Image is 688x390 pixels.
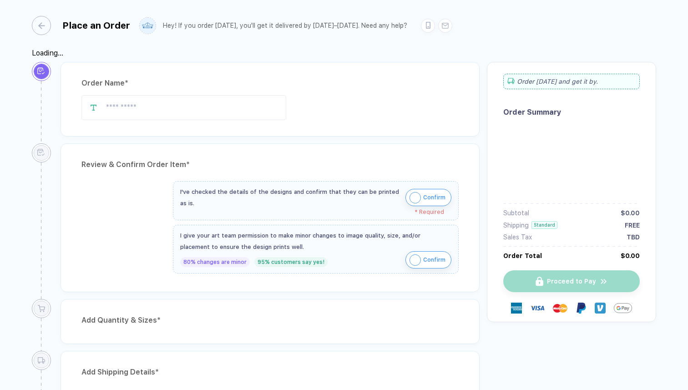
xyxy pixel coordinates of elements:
[140,18,156,34] img: user profile
[503,209,529,217] div: Subtotal
[180,257,250,267] div: 80% changes are minor
[530,301,545,315] img: visa
[423,253,445,267] span: Confirm
[410,192,421,203] img: icon
[627,233,640,241] div: TBD
[503,74,640,89] div: Order [DATE] and get it by .
[32,49,656,57] div: Loading...
[621,209,640,217] div: $0.00
[180,186,401,209] div: I've checked the details of the designs and confirm that they can be printed as is.
[595,303,606,314] img: Venmo
[621,252,640,259] div: $0.00
[614,299,632,317] img: GPay
[254,257,328,267] div: 95% customers say yes!
[625,222,640,229] div: FREE
[423,190,445,205] span: Confirm
[81,157,459,172] div: Review & Confirm Order Item
[180,209,444,215] div: * Required
[62,20,130,31] div: Place an Order
[405,251,451,268] button: iconConfirm
[180,230,451,253] div: I give your art team permission to make minor changes to image quality, size, and/or placement to...
[553,301,567,315] img: master-card
[503,233,532,241] div: Sales Tax
[503,222,529,229] div: Shipping
[163,22,407,30] div: Hey! If you order [DATE], you'll get it delivered by [DATE]–[DATE]. Need any help?
[81,313,459,328] div: Add Quantity & Sizes
[511,303,522,314] img: express
[81,365,459,380] div: Add Shipping Details
[531,221,557,229] div: Standard
[503,108,640,116] div: Order Summary
[503,252,542,259] div: Order Total
[576,303,587,314] img: Paypal
[81,76,459,91] div: Order Name
[405,189,451,206] button: iconConfirm
[410,254,421,266] img: icon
